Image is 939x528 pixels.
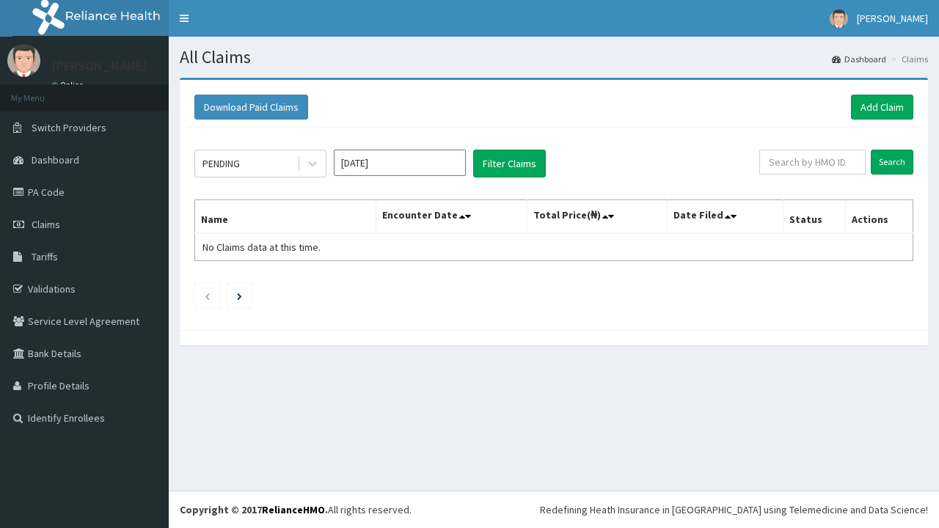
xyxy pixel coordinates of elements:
[540,502,928,517] div: Redefining Heath Insurance in [GEOGRAPHIC_DATA] using Telemedicine and Data Science!
[376,200,527,234] th: Encounter Date
[195,200,376,234] th: Name
[851,95,913,120] a: Add Claim
[202,156,240,171] div: PENDING
[845,200,913,234] th: Actions
[759,150,866,175] input: Search by HMO ID
[334,150,466,176] input: Select Month and Year
[871,150,913,175] input: Search
[180,503,328,516] strong: Copyright © 2017 .
[667,200,783,234] th: Date Filed
[169,491,939,528] footer: All rights reserved.
[204,289,211,302] a: Previous page
[783,200,845,234] th: Status
[237,289,242,302] a: Next page
[32,218,60,231] span: Claims
[857,12,928,25] span: [PERSON_NAME]
[830,10,848,28] img: User Image
[888,53,928,65] li: Claims
[7,44,40,77] img: User Image
[194,95,308,120] button: Download Paid Claims
[473,150,546,177] button: Filter Claims
[527,200,667,234] th: Total Price(₦)
[202,241,321,254] span: No Claims data at this time.
[32,121,106,134] span: Switch Providers
[32,250,58,263] span: Tariffs
[262,503,325,516] a: RelianceHMO
[180,48,928,67] h1: All Claims
[32,153,79,166] span: Dashboard
[51,59,147,73] p: [PERSON_NAME]
[51,80,87,90] a: Online
[832,53,886,65] a: Dashboard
